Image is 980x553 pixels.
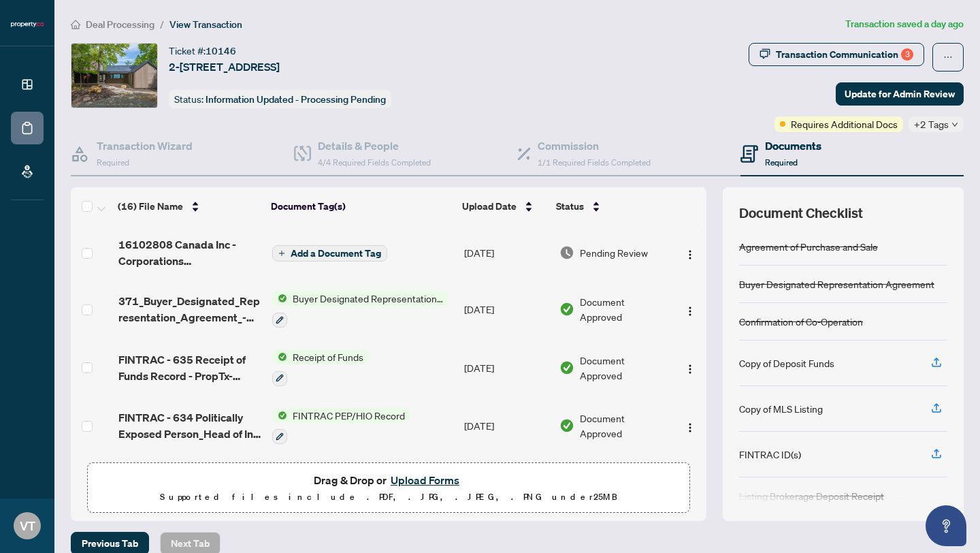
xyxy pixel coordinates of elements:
[112,187,265,225] th: (16) File Name
[776,44,913,65] div: Transaction Communication
[739,314,863,329] div: Confirmation of Co-Operation
[538,138,651,154] h4: Commission
[951,121,958,128] span: down
[551,187,669,225] th: Status
[685,249,696,260] img: Logo
[739,239,878,254] div: Agreement of Purchase and Sale
[739,204,863,223] span: Document Checklist
[679,415,701,437] button: Logo
[272,291,448,328] button: Status IconBuyer Designated Representation Agreement
[287,408,410,423] span: FINTRAC PEP/HIO Record
[685,306,696,317] img: Logo
[739,447,801,462] div: FINTRAC ID(s)
[556,199,584,214] span: Status
[765,157,798,168] span: Required
[118,409,261,442] span: FINTRAC - 634 Politically Exposed Person_Head of Int Org Checklist_Record A - PropTx-OREA_[DATE] ...
[265,187,457,225] th: Document Tag(s)
[272,349,287,364] img: Status Icon
[749,43,924,66] button: Transaction Communication3
[314,471,463,489] span: Drag & Drop or
[287,291,448,306] span: Buyer Designated Representation Agreement
[457,187,551,225] th: Upload Date
[96,489,681,505] p: Supported files include .PDF, .JPG, .JPEG, .PNG under 25 MB
[845,16,964,32] article: Transaction saved a day ago
[914,116,949,132] span: +2 Tags
[118,199,183,214] span: (16) File Name
[287,349,369,364] span: Receipt of Funds
[272,291,287,306] img: Status Icon
[580,353,668,383] span: Document Approved
[836,82,964,106] button: Update for Admin Review
[97,138,193,154] h4: Transaction Wizard
[118,351,261,384] span: FINTRAC - 635 Receipt of Funds Record - PropTx-OREA_[DATE] 12_24_14.pdf
[739,276,934,291] div: Buyer Designated Representation Agreement
[679,242,701,264] button: Logo
[169,59,280,75] span: 2-[STREET_ADDRESS]
[580,294,668,324] span: Document Approved
[765,138,821,154] h4: Documents
[206,45,236,57] span: 10146
[118,293,261,326] span: 371_Buyer_Designated_Representation_Agreement_-_OREA.pdf
[943,52,953,62] span: ellipsis
[86,18,154,31] span: Deal Processing
[559,245,574,260] img: Document Status
[791,116,898,131] span: Requires Additional Docs
[118,236,261,269] span: 16102808 Canada Inc - Corporations [GEOGRAPHIC_DATA] profile.pdf
[845,83,955,105] span: Update for Admin Review
[71,20,80,29] span: home
[71,44,157,108] img: IMG-X12265028_1.jpg
[11,20,44,29] img: logo
[459,225,554,280] td: [DATE]
[739,355,834,370] div: Copy of Deposit Funds
[272,408,287,423] img: Status Icon
[88,463,689,513] span: Drag & Drop orUpload FormsSupported files include .PDF, .JPG, .JPEG, .PNG under25MB
[926,505,966,546] button: Open asap
[739,401,823,416] div: Copy of MLS Listing
[20,516,35,535] span: VT
[580,411,668,441] span: Document Approved
[387,471,463,489] button: Upload Forms
[318,138,431,154] h4: Details & People
[169,90,391,108] div: Status:
[97,157,129,168] span: Required
[291,249,381,258] span: Add a Document Tag
[538,157,651,168] span: 1/1 Required Fields Completed
[272,245,387,262] button: Add a Document Tag
[559,418,574,433] img: Document Status
[462,199,517,214] span: Upload Date
[278,250,285,257] span: plus
[206,93,386,106] span: Information Updated - Processing Pending
[685,422,696,433] img: Logo
[685,364,696,375] img: Logo
[459,338,554,397] td: [DATE]
[160,16,164,32] li: /
[580,245,648,260] span: Pending Review
[318,157,431,168] span: 4/4 Required Fields Completed
[559,360,574,375] img: Document Status
[169,18,242,31] span: View Transaction
[679,357,701,379] button: Logo
[459,397,554,456] td: [DATE]
[459,455,554,509] td: [DATE]
[272,244,387,262] button: Add a Document Tag
[169,43,236,59] div: Ticket #:
[679,298,701,320] button: Logo
[901,48,913,61] div: 3
[559,302,574,317] img: Document Status
[272,349,369,386] button: Status IconReceipt of Funds
[272,408,410,445] button: Status IconFINTRAC PEP/HIO Record
[459,280,554,338] td: [DATE]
